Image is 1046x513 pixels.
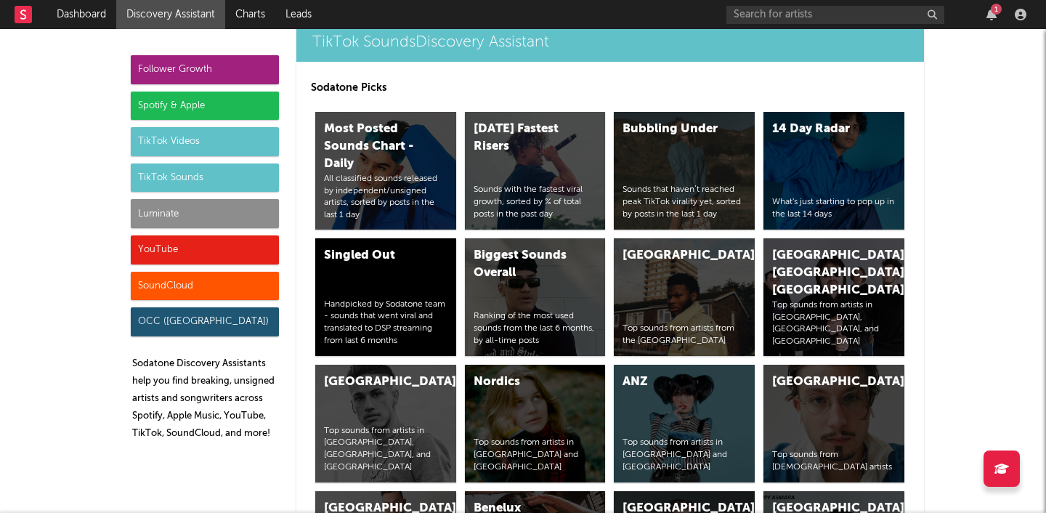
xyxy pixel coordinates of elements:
div: OCC ([GEOGRAPHIC_DATA]) [131,307,279,336]
a: [GEOGRAPHIC_DATA]Top sounds from artists from the [GEOGRAPHIC_DATA] [614,238,755,356]
a: TikTok SoundsDiscovery Assistant [296,23,924,62]
div: Handpicked by Sodatone team - sounds that went viral and translated to DSP streaming from last 6 ... [324,299,447,347]
div: Nordics [474,373,572,391]
div: Luminate [131,199,279,228]
div: Sounds with the fastest viral growth, sorted by % of total posts in the past day [474,184,597,220]
div: [GEOGRAPHIC_DATA] [623,247,721,264]
div: Ranking of the most used sounds from the last 6 months, by all-time posts [474,310,597,347]
a: ANZTop sounds from artists in [GEOGRAPHIC_DATA] and [GEOGRAPHIC_DATA] [614,365,755,482]
div: Top sounds from artists from the [GEOGRAPHIC_DATA] [623,323,746,347]
p: Sodatone Picks [311,79,909,97]
div: Biggest Sounds Overall [474,247,572,282]
a: 14 Day RadarWhat's just starting to pop up in the last 14 days [763,112,904,230]
div: TikTok Videos [131,127,279,156]
a: Most Posted Sounds Chart - DailyAll classified sounds released by independent/unsigned artists, s... [315,112,456,230]
a: NordicsTop sounds from artists in [GEOGRAPHIC_DATA] and [GEOGRAPHIC_DATA] [465,365,606,482]
div: Sounds that haven’t reached peak TikTok virality yet, sorted by posts in the last 1 day [623,184,746,220]
button: 1 [986,9,997,20]
div: [GEOGRAPHIC_DATA] [772,373,871,391]
a: [GEOGRAPHIC_DATA], [GEOGRAPHIC_DATA], [GEOGRAPHIC_DATA]Top sounds from artists in [GEOGRAPHIC_DAT... [763,238,904,356]
div: TikTok Sounds [131,163,279,193]
div: [DATE] Fastest Risers [474,121,572,155]
div: Most Posted Sounds Chart - Daily [324,121,423,173]
div: [GEOGRAPHIC_DATA], [GEOGRAPHIC_DATA], [GEOGRAPHIC_DATA] [772,247,871,299]
div: 14 Day Radar [772,121,871,138]
a: Singled OutHandpicked by Sodatone team - sounds that went viral and translated to DSP streaming f... [315,238,456,356]
a: Bubbling UnderSounds that haven’t reached peak TikTok virality yet, sorted by posts in the last 1... [614,112,755,230]
a: Biggest Sounds OverallRanking of the most used sounds from the last 6 months, by all-time posts [465,238,606,356]
div: ANZ [623,373,721,391]
div: Spotify & Apple [131,92,279,121]
a: [GEOGRAPHIC_DATA]Top sounds from [DEMOGRAPHIC_DATA] artists [763,365,904,482]
div: All classified sounds released by independent/unsigned artists, sorted by posts in the last 1 day [324,173,447,222]
div: 1 [991,4,1002,15]
div: Follower Growth [131,55,279,84]
div: Top sounds from [DEMOGRAPHIC_DATA] artists [772,449,896,474]
a: [GEOGRAPHIC_DATA]Top sounds from artists in [GEOGRAPHIC_DATA], [GEOGRAPHIC_DATA], and [GEOGRAPHIC... [315,365,456,482]
div: Top sounds from artists in [GEOGRAPHIC_DATA] and [GEOGRAPHIC_DATA] [474,437,597,473]
div: [GEOGRAPHIC_DATA] [324,373,423,391]
div: SoundCloud [131,272,279,301]
div: YouTube [131,235,279,264]
div: Bubbling Under [623,121,721,138]
div: What's just starting to pop up in the last 14 days [772,196,896,221]
div: Top sounds from artists in [GEOGRAPHIC_DATA], [GEOGRAPHIC_DATA], and [GEOGRAPHIC_DATA] [324,425,447,474]
div: Top sounds from artists in [GEOGRAPHIC_DATA] and [GEOGRAPHIC_DATA] [623,437,746,473]
a: [DATE] Fastest RisersSounds with the fastest viral growth, sorted by % of total posts in the past... [465,112,606,230]
input: Search for artists [726,6,944,24]
div: Top sounds from artists in [GEOGRAPHIC_DATA], [GEOGRAPHIC_DATA], and [GEOGRAPHIC_DATA] [772,299,896,348]
p: Sodatone Discovery Assistants help you find breaking, unsigned artists and songwriters across Spo... [132,355,279,443]
div: Singled Out [324,247,423,264]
